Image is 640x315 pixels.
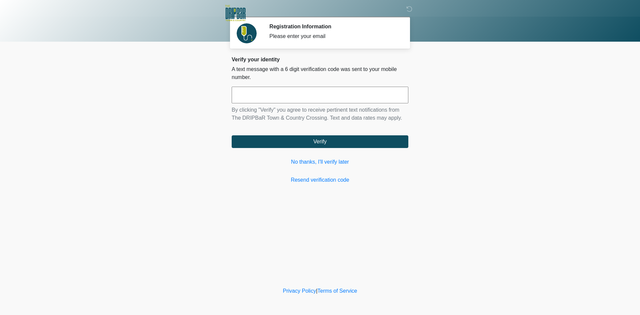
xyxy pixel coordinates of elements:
[232,135,408,148] button: Verify
[316,288,317,294] a: |
[269,32,398,40] div: Please enter your email
[237,23,257,43] img: Agent Avatar
[225,5,246,23] img: The DRIPBaR Town & Country Crossing Logo
[232,106,408,122] p: By clicking "Verify" you agree to receive pertinent text notifications from The DRIPBaR Town & Co...
[283,288,316,294] a: Privacy Policy
[232,158,408,166] a: No thanks, I'll verify later
[232,176,408,184] a: Resend verification code
[232,65,408,81] p: A text message with a 6 digit verification code was sent to your mobile number.
[232,56,408,63] h2: Verify your identity
[317,288,357,294] a: Terms of Service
